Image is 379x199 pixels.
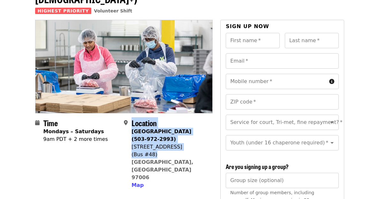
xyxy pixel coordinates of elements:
strong: Mondays – Saturdays [43,128,104,134]
input: Last name [285,33,339,48]
span: Location [132,117,157,128]
span: Map [132,182,144,188]
input: First name [226,33,280,48]
span: Are you signing up a group? [226,162,289,171]
input: Email [226,53,338,69]
a: [GEOGRAPHIC_DATA], [GEOGRAPHIC_DATA] 97006 [132,159,193,180]
i: calendar icon [35,120,40,126]
button: Open [328,118,337,127]
input: Mobile number [226,74,326,89]
button: Map [132,181,144,189]
button: Open [328,138,337,147]
span: Sign up now [226,23,269,29]
div: (Bus #48) [132,151,208,158]
div: [STREET_ADDRESS] [132,143,208,151]
i: map-marker-alt icon [124,120,128,126]
img: Oct/Nov/Dec - Beaverton: Repack/Sort (age 10+) organized by Oregon Food Bank [35,20,213,113]
span: Time [43,117,58,128]
a: Volunteer Shift [94,8,132,13]
strong: [GEOGRAPHIC_DATA] (503-972-2993) [132,128,191,142]
i: circle-info icon [329,79,334,85]
input: ZIP code [226,94,338,110]
input: [object Object] [226,173,338,188]
span: Highest Priority [35,8,92,14]
div: 9am PDT + 2 more times [43,135,108,143]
